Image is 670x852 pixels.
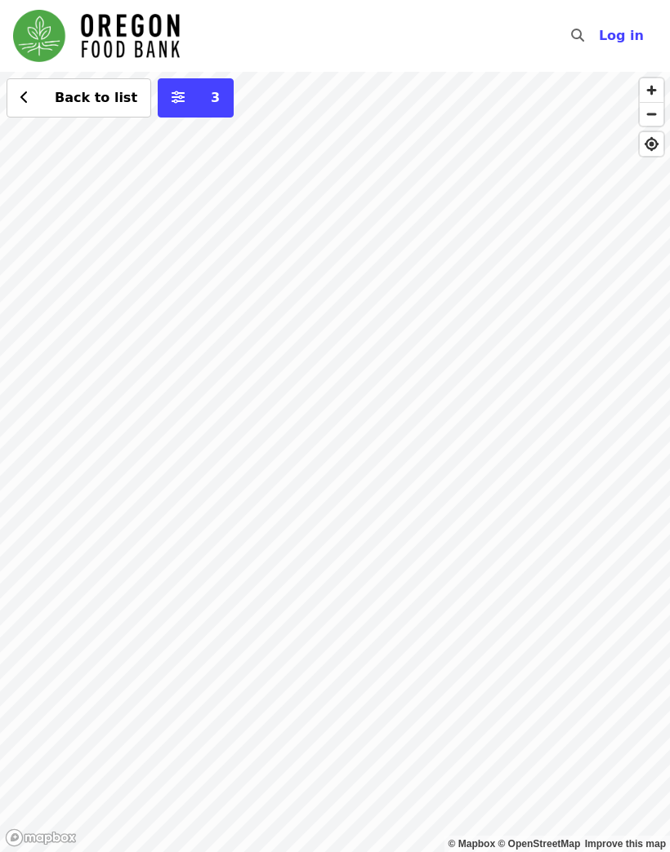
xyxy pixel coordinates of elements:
a: OpenStreetMap [498,838,580,850]
span: Log in [599,28,644,43]
input: Search [594,16,607,55]
span: 3 [211,90,220,105]
i: search icon [571,28,584,43]
button: Log in [586,20,657,52]
button: Zoom Out [640,102,663,126]
a: Mapbox logo [5,828,77,847]
a: Map feedback [585,838,666,850]
a: Mapbox [449,838,496,850]
i: sliders-h icon [172,90,185,105]
button: Find My Location [640,132,663,156]
button: Back to list [7,78,151,118]
button: More filters (3 selected) [158,78,234,118]
img: Oregon Food Bank - Home [13,10,180,62]
i: chevron-left icon [20,90,29,105]
span: Back to list [55,90,137,105]
button: Zoom In [640,78,663,102]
